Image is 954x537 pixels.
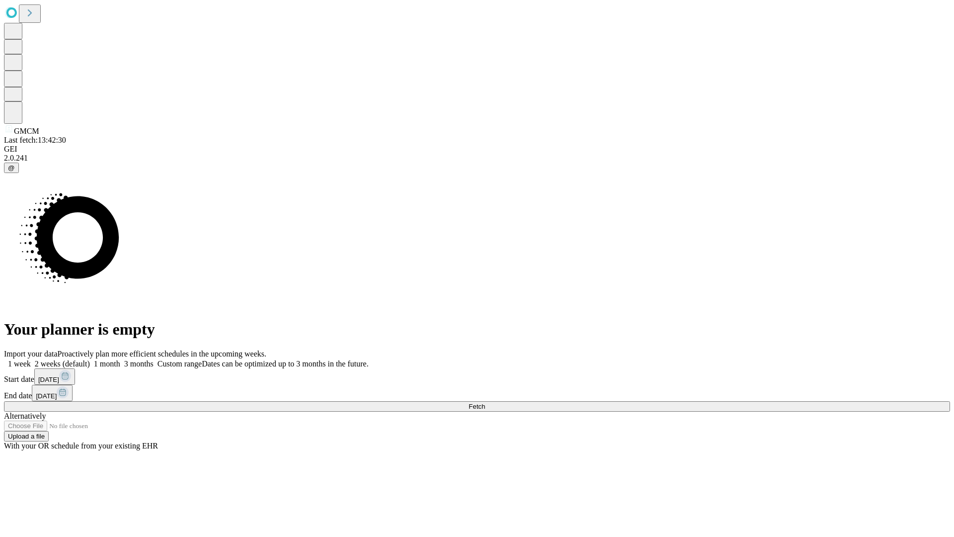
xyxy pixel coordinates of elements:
[124,359,154,368] span: 3 months
[4,368,950,385] div: Start date
[202,359,368,368] span: Dates can be optimized up to 3 months in the future.
[14,127,39,135] span: GMCM
[58,350,266,358] span: Proactively plan more efficient schedules in the upcoming weeks.
[4,163,19,173] button: @
[4,385,950,401] div: End date
[4,136,66,144] span: Last fetch: 13:42:30
[34,368,75,385] button: [DATE]
[4,401,950,412] button: Fetch
[4,350,58,358] span: Import your data
[469,403,485,410] span: Fetch
[94,359,120,368] span: 1 month
[4,154,950,163] div: 2.0.241
[8,359,31,368] span: 1 week
[38,376,59,383] span: [DATE]
[32,385,73,401] button: [DATE]
[4,442,158,450] span: With your OR schedule from your existing EHR
[4,320,950,339] h1: Your planner is empty
[4,145,950,154] div: GEI
[8,164,15,172] span: @
[36,392,57,400] span: [DATE]
[4,412,46,420] span: Alternatively
[158,359,202,368] span: Custom range
[4,431,49,442] button: Upload a file
[35,359,90,368] span: 2 weeks (default)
